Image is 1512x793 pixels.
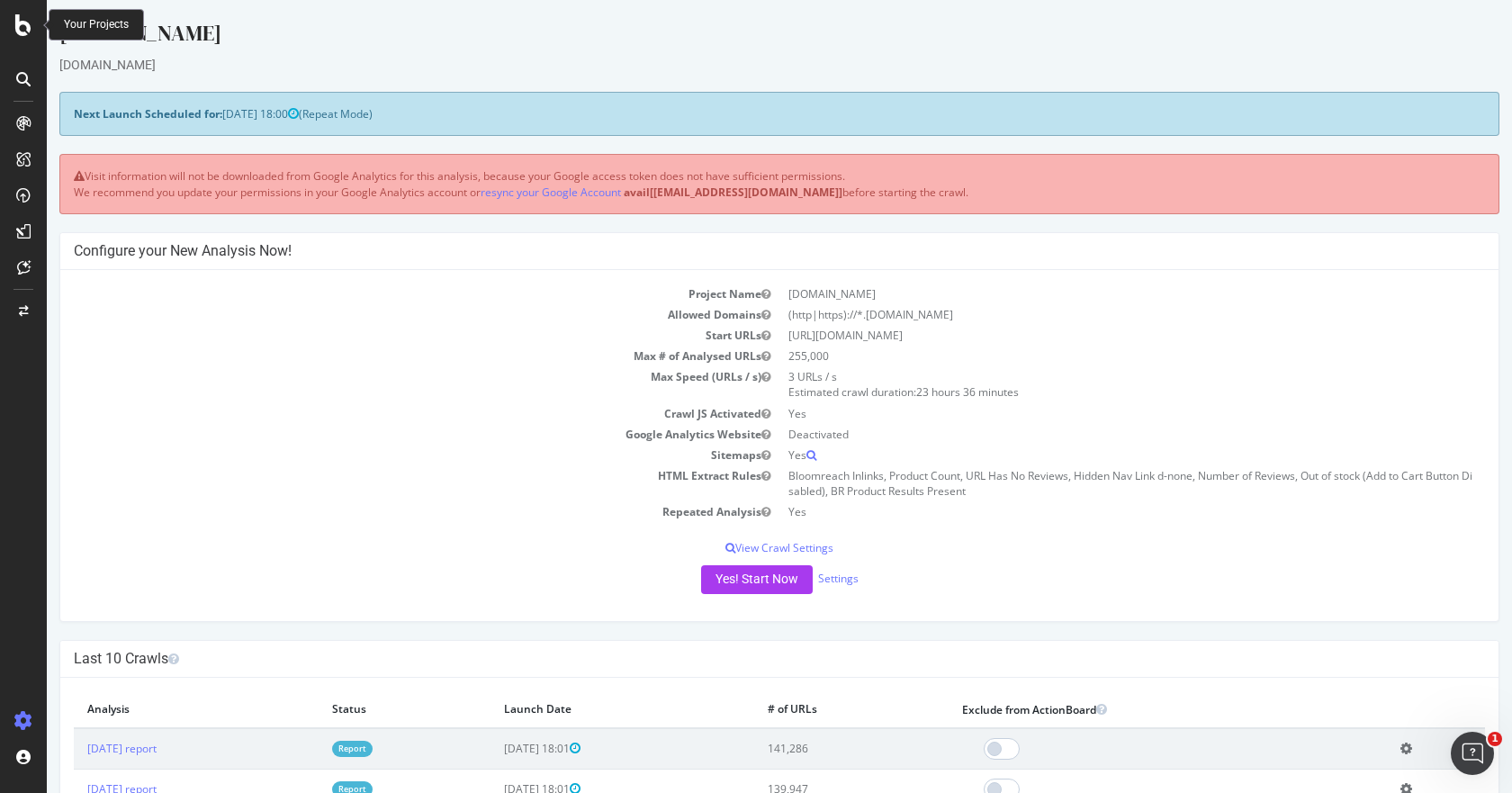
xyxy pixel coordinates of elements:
[27,540,1438,555] p: View Crawl Settings
[733,346,1438,366] td: 255,000
[771,571,812,586] a: Settings
[13,18,1453,56] div: [DOMAIN_NAME]
[175,106,252,122] span: [DATE] 18:00
[27,242,1438,260] h4: Configure your New Analysis Now!
[13,154,1453,213] div: Visit information will not be downloaded from Google Analytics for this analysis, because your Go...
[40,741,110,756] a: [DATE] report
[27,284,733,304] td: Project Name
[733,465,1438,501] td: Bloomreach Inlinks, Product Count, URL Has No Reviews, Hidden Nav Link d-none, Number of Reviews,...
[272,691,444,728] th: Status
[577,185,796,200] b: avail[[EMAIL_ADDRESS][DOMAIN_NAME]]
[733,366,1438,402] td: 3 URLs / s Estimated crawl duration:
[1488,732,1502,746] span: 1
[13,56,1453,74] div: [DOMAIN_NAME]
[27,346,733,366] td: Max # of Analysed URLs
[27,650,1438,668] h4: Last 10 Crawls
[285,741,326,756] a: Report
[27,106,175,122] strong: Next Launch Scheduled for:
[733,325,1438,346] td: [URL][DOMAIN_NAME]
[707,691,902,728] th: # of URLs
[444,691,707,728] th: Launch Date
[707,728,902,770] td: 141,286
[733,403,1438,424] td: Yes
[733,304,1438,325] td: (http|https)://*.[DOMAIN_NAME]
[733,445,1438,465] td: Yes
[457,741,534,756] span: [DATE] 18:01
[733,501,1438,522] td: Yes
[27,501,733,522] td: Repeated Analysis
[1451,732,1494,775] iframe: Intercom live chat
[27,304,733,325] td: Allowed Domains
[27,325,733,346] td: Start URLs
[64,17,129,32] div: Your Projects
[27,691,272,728] th: Analysis
[902,691,1339,728] th: Exclude from ActionBoard
[27,445,733,465] td: Sitemaps
[13,92,1453,136] div: (Repeat Mode)
[27,465,733,501] td: HTML Extract Rules
[654,565,766,594] button: Yes! Start Now
[27,366,733,402] td: Max Speed (URLs / s)
[27,424,733,445] td: Google Analytics Website
[434,185,574,200] a: resync your Google Account
[27,403,733,424] td: Crawl JS Activated
[733,424,1438,445] td: Deactivated
[869,384,972,400] span: 23 hours 36 minutes
[733,284,1438,304] td: [DOMAIN_NAME]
